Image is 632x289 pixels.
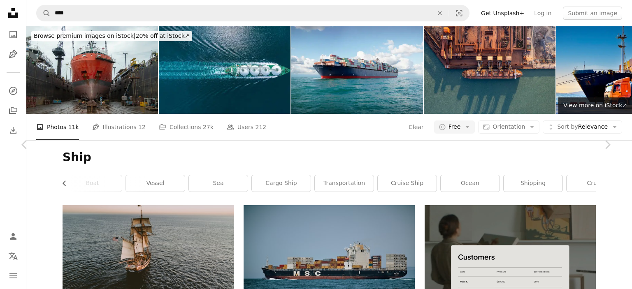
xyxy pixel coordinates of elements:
a: sea [189,175,248,192]
span: Orientation [493,123,525,130]
button: Submit an image [563,7,622,20]
button: Search Unsplash [37,5,51,21]
a: cruise [567,175,625,192]
a: Get Unsplash+ [476,7,529,20]
a: Next [583,105,632,184]
a: transportation [315,175,374,192]
button: Sort byRelevance [543,120,622,134]
div: 20% off at iStock ↗ [31,31,192,41]
img: 3d cargo container ship in sea [291,26,423,114]
span: Browse premium images on iStock | [34,32,135,39]
img: Aerial view of the metal mineral port [424,26,555,114]
h1: Ship [63,150,596,165]
a: Log in / Sign up [5,228,21,245]
a: ocean [441,175,500,192]
span: 12 [138,123,146,132]
span: Relevance [557,123,608,131]
button: Clear [431,5,449,21]
a: Browse premium images on iStock|20% off at iStock↗ [26,26,197,46]
a: Illustrations [5,46,21,62]
button: Free [434,120,475,134]
img: Aerial top view LNG Tanker ship (Liquified Natural Gas) with contrail in the ocean sea ship carry... [159,26,290,114]
button: Clear [408,120,424,134]
span: Free [448,123,461,131]
span: 27k [203,123,214,132]
a: Illustrations 12 [92,114,146,140]
a: Collections [5,102,21,119]
a: cruise ship [378,175,437,192]
a: brown sailboat in beach under white sky [63,250,234,257]
a: Explore [5,83,21,99]
a: M S C cargo ship sailing [244,255,415,262]
img: Shipping vessel in drydock undergoing repair [26,26,158,114]
a: Collections 27k [159,114,214,140]
a: Log in [529,7,556,20]
button: Visual search [449,5,469,21]
a: Photos [5,26,21,43]
button: scroll list to the left [63,175,72,192]
a: View more on iStock↗ [558,97,632,114]
a: cargo ship [252,175,311,192]
span: 212 [256,123,267,132]
span: View more on iStock ↗ [563,102,627,109]
button: Language [5,248,21,264]
a: boat [63,175,122,192]
form: Find visuals sitewide [36,5,469,21]
a: vessel [126,175,185,192]
a: Users 212 [227,114,266,140]
span: Sort by [557,123,578,130]
button: Menu [5,268,21,284]
button: Orientation [478,120,539,134]
a: shipping [504,175,562,192]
